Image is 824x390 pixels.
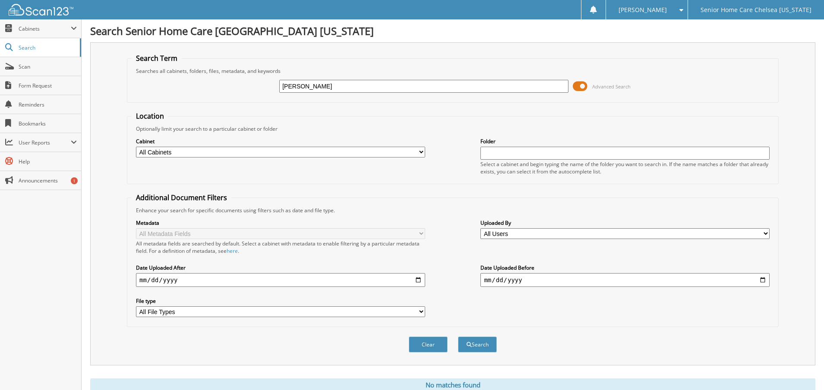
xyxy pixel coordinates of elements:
label: Folder [480,138,770,145]
label: Date Uploaded Before [480,264,770,271]
div: Enhance your search for specific documents using filters such as date and file type. [132,207,774,214]
h1: Search Senior Home Care [GEOGRAPHIC_DATA] [US_STATE] [90,24,815,38]
label: Uploaded By [480,219,770,226]
span: Form Request [19,82,77,89]
legend: Search Term [132,53,182,63]
input: start [136,273,425,287]
span: Reminders [19,101,77,108]
button: Search [458,337,497,352]
span: Search [19,44,76,51]
span: Advanced Search [592,83,631,90]
label: Metadata [136,219,425,226]
div: Select a cabinet and begin typing the name of the folder you want to search in. If the name match... [480,160,770,175]
div: Searches all cabinets, folders, files, metadata, and keywords [132,67,774,75]
label: File type [136,297,425,305]
span: Help [19,158,77,165]
span: Scan [19,63,77,70]
img: scan123-logo-white.svg [9,4,73,16]
span: User Reports [19,139,71,146]
div: 1 [71,177,78,184]
div: All metadata fields are searched by default. Select a cabinet with metadata to enable filtering b... [136,240,425,255]
button: Clear [409,337,448,352]
div: Optionally limit your search to a particular cabinet or folder [132,125,774,132]
span: Bookmarks [19,120,77,127]
span: Cabinets [19,25,71,32]
span: Announcements [19,177,77,184]
span: [PERSON_NAME] [619,7,667,13]
legend: Additional Document Filters [132,193,231,202]
label: Date Uploaded After [136,264,425,271]
span: Senior Home Care Chelsea [US_STATE] [701,7,811,13]
a: here [227,247,238,255]
legend: Location [132,111,168,121]
input: end [480,273,770,287]
label: Cabinet [136,138,425,145]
